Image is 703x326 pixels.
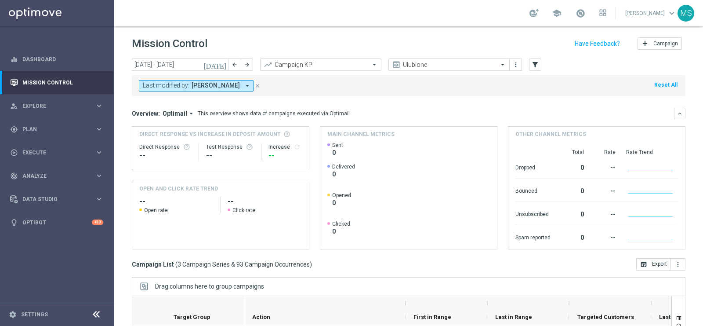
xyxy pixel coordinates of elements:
[203,61,227,69] i: [DATE]
[10,149,104,156] div: play_circle_outline Execute keyboard_arrow_right
[139,130,281,138] span: Direct Response VS Increase In Deposit Amount
[95,102,103,110] i: keyboard_arrow_right
[95,148,103,157] i: keyboard_arrow_right
[653,80,678,90] button: Reset All
[594,206,616,220] div: --
[268,150,302,161] div: --
[206,150,254,161] div: --
[144,207,168,214] span: Open rate
[10,196,104,203] button: Data Studio keyboard_arrow_right
[241,59,253,71] button: arrow_forward
[10,102,95,110] div: Explore
[187,110,195,117] i: arrow_drop_down
[594,149,616,156] div: Rate
[512,61,519,68] i: more_vert
[594,160,616,174] div: --
[626,149,678,156] div: Rate Trend
[636,260,685,267] multiple-options-button: Export to CSV
[254,81,261,91] button: close
[21,312,48,317] a: Settings
[10,126,104,133] button: gps_fixed Plan keyboard_arrow_right
[531,61,539,69] i: filter_alt
[594,183,616,197] div: --
[10,172,104,179] button: track_changes Analyze keyboard_arrow_right
[10,149,95,157] div: Execute
[10,219,18,227] i: lightbulb
[332,192,351,199] span: Opened
[10,102,18,110] i: person_search
[561,183,584,197] div: 0
[10,211,103,234] div: Optibot
[155,283,264,290] span: Drag columns here to group campaigns
[22,197,95,202] span: Data Studio
[10,55,18,63] i: equalizer
[577,314,634,320] span: Targeted Customers
[10,71,103,94] div: Mission Control
[10,79,104,86] button: Mission Control
[132,110,160,117] h3: Overview:
[529,59,541,71] button: filter_alt
[174,314,210,320] span: Target Group
[640,261,647,268] i: open_in_browser
[515,206,551,220] div: Unsubscribed
[667,8,677,18] span: keyboard_arrow_down
[163,110,187,117] span: Optimail
[495,314,532,320] span: Last in Range
[332,220,350,227] span: Clicked
[143,82,189,89] span: Last modified by:
[515,160,551,174] div: Dropped
[132,37,207,50] h1: Mission Control
[206,143,254,150] div: Test Response
[139,143,192,150] div: Direct Response
[252,314,270,320] span: Action
[678,5,694,22] div: MS
[671,258,685,271] button: more_vert
[388,59,510,71] ng-select: Ulubione
[10,56,104,63] div: equalizer Dashboard
[552,8,562,18] span: school
[624,7,678,20] a: [PERSON_NAME]keyboard_arrow_down
[95,172,103,180] i: keyboard_arrow_right
[10,103,104,110] button: person_search Explore keyboard_arrow_right
[178,260,310,268] span: 3 Campaign Series & 93 Campaign Occurrences
[260,59,381,71] ng-select: Campaign KPI
[677,110,683,117] i: keyboard_arrow_down
[327,130,395,138] h4: Main channel metrics
[132,260,312,268] h3: Campaign List
[10,149,18,157] i: play_circle_outline
[561,149,584,156] div: Total
[22,150,95,155] span: Execute
[332,142,343,149] span: Sent
[332,199,351,207] span: 0
[22,211,92,234] a: Optibot
[515,183,551,197] div: Bounced
[638,37,682,50] button: add Campaign
[160,110,198,117] button: Optimail arrow_drop_down
[10,125,95,133] div: Plan
[332,170,355,178] span: 0
[561,230,584,244] div: 0
[198,110,350,117] div: This overview shows data of campaigns executed via Optimail
[575,40,620,47] input: Have Feedback?
[228,59,241,71] button: arrow_back
[139,196,214,207] h2: --
[653,40,678,47] span: Campaign
[95,195,103,203] i: keyboard_arrow_right
[10,195,95,203] div: Data Studio
[9,311,17,319] i: settings
[139,185,218,193] h4: OPEN AND CLICK RATE TREND
[175,260,178,268] span: (
[511,59,520,70] button: more_vert
[254,83,261,89] i: close
[192,82,240,89] span: [PERSON_NAME]
[413,314,451,320] span: First in Range
[139,80,254,92] button: Last modified by: [PERSON_NAME] arrow_drop_down
[641,40,649,47] i: add
[636,258,671,271] button: open_in_browser Export
[22,173,95,179] span: Analyze
[132,59,228,71] input: Select date range
[294,143,301,150] i: refresh
[515,130,586,138] h4: Other channel metrics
